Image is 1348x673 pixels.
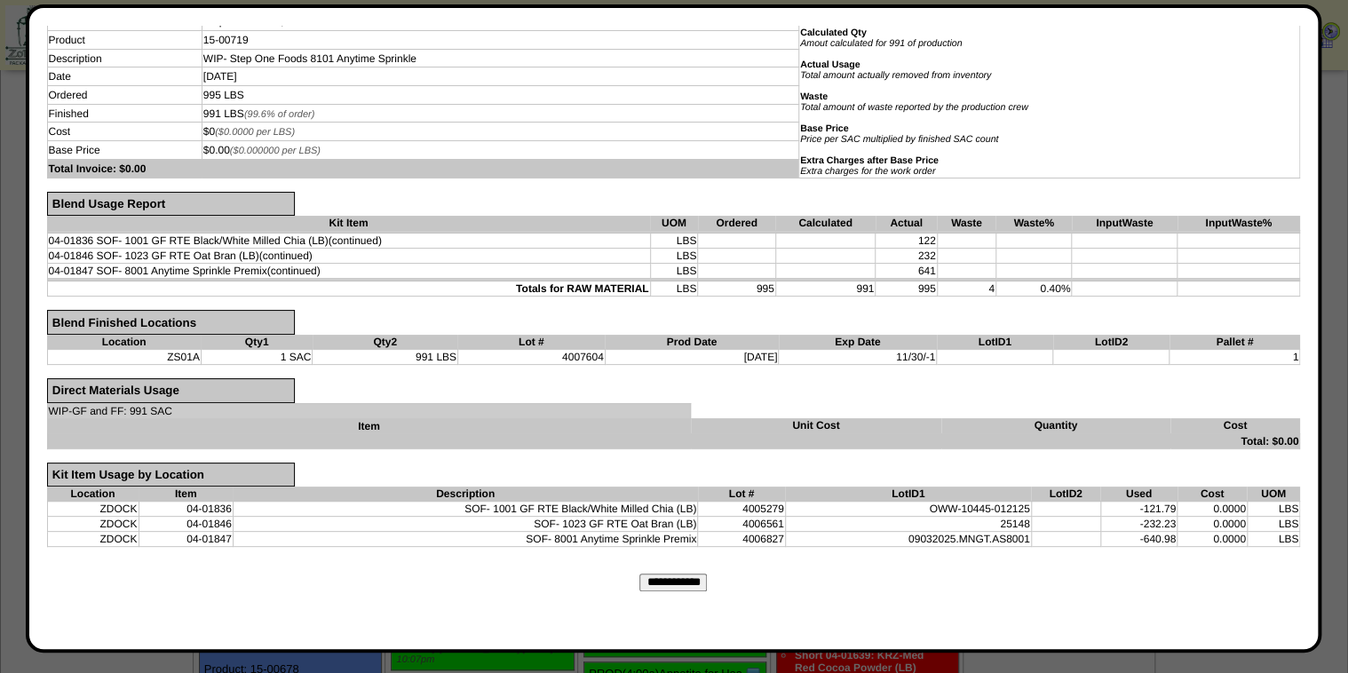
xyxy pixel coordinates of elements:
[800,155,939,166] b: Extra Charges after Base Price
[785,517,1031,532] td: 25148
[139,517,233,532] td: 04-01846
[698,502,785,517] td: 4005279
[47,532,139,547] td: ZDOCK
[691,418,941,433] th: Unit Cost
[650,281,698,297] td: LBS
[876,264,937,279] td: 641
[1178,216,1300,231] th: InputWaste%
[230,146,321,156] span: ($0.000000 per LBS)
[47,31,202,50] td: Product
[47,487,139,502] th: Location
[800,70,991,81] i: Total amount actually removed from inventory
[47,378,295,403] div: Direct Materials Usage
[1170,418,1300,433] th: Cost
[202,67,798,86] td: [DATE]
[47,433,1300,448] td: Total: $0.00
[800,102,1028,113] i: Total amount of waste reported by the production crew
[876,234,937,249] td: 122
[995,216,1071,231] th: Waste%
[47,349,201,364] td: ZS01A
[876,281,937,297] td: 995
[259,249,313,262] span: (continued)
[457,335,605,350] th: Lot #
[1031,487,1100,502] th: LotID2
[1100,532,1178,547] td: -640.98
[233,517,697,532] td: SOF- 1023 GF RTE Oat Bran (LB)
[47,216,650,231] th: Kit Item
[800,91,828,102] b: Waste
[995,281,1071,297] td: 0.40%
[698,216,775,231] th: Ordered
[941,418,1170,433] th: Quantity
[800,38,962,49] i: Amout calculated for 991 of production
[313,335,457,350] th: Qty2
[698,532,785,547] td: 4006827
[139,487,233,502] th: Item
[785,532,1031,547] td: 09032025.MNGT.AS8001
[47,502,139,517] td: ZDOCK
[650,249,698,264] td: LBS
[1178,487,1248,502] th: Cost
[1170,335,1300,350] th: Pallet #
[201,349,313,364] td: 1 SAC
[47,310,295,335] div: Blend Finished Locations
[47,249,650,264] td: 04-01846 SOF- 1023 GF RTE Oat Bran (LB)
[47,159,798,178] td: Total Invoice: $0.00
[937,335,1053,350] th: LotID1
[1053,335,1170,350] th: LotID2
[1100,487,1178,502] th: Used
[698,517,785,532] td: 4006561
[47,192,295,217] div: Blend Usage Report
[1178,502,1248,517] td: 0.0000
[775,281,876,297] td: 991
[202,86,798,105] td: 995 LBS
[779,335,937,350] th: Exp Date
[937,216,995,231] th: Waste
[1178,532,1248,547] td: 0.0000
[698,281,775,297] td: 995
[202,49,798,67] td: WIP- Step One Foods 8101 Anytime Sprinkle
[779,349,937,364] td: 11/30/-1
[47,517,139,532] td: ZDOCK
[800,134,998,145] i: Price per SAC multiplied by finished SAC count
[785,502,1031,517] td: OWW-10445-012125
[47,264,650,279] td: 04-01847 SOF- 8001 Anytime Sprinkle Premix
[244,109,314,120] span: (99.6% of order)
[47,123,202,141] td: Cost
[329,234,382,247] span: (continued)
[605,335,779,350] th: Prod Date
[785,487,1031,502] th: LotID1
[937,281,995,297] td: 4
[201,335,313,350] th: Qty1
[1100,502,1178,517] td: -121.79
[876,249,937,264] td: 232
[1247,532,1300,547] td: LBS
[800,59,860,70] b: Actual Usage
[775,216,876,231] th: Calculated
[800,123,849,134] b: Base Price
[47,335,201,350] th: Location
[233,487,697,502] th: Description
[47,141,202,160] td: Base Price
[47,86,202,105] td: Ordered
[202,141,798,160] td: $0.00
[139,532,233,547] td: 04-01847
[1072,216,1178,231] th: InputWaste
[202,31,798,50] td: 15-00719
[47,281,650,297] td: Totals for RAW MATERIAL
[47,463,295,487] div: Kit Item Usage by Location
[650,234,698,249] td: LBS
[202,104,798,123] td: 991 LBS
[47,234,650,249] td: 04-01836 SOF- 1001 GF RTE Black/White Milled Chia (LB)
[800,166,935,177] i: Extra charges for the work order
[876,216,937,231] th: Actual
[139,502,233,517] td: 04-01836
[1170,349,1300,364] td: 1
[47,403,691,418] td: WIP-GF and FF: 991 SAC
[1100,517,1178,532] td: -232.23
[215,127,295,138] span: ($0.0000 per LBS)
[233,532,697,547] td: SOF- 8001 Anytime Sprinkle Premix
[313,349,457,364] td: 991 LBS
[457,349,605,364] td: 4007604
[1247,487,1300,502] th: UOM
